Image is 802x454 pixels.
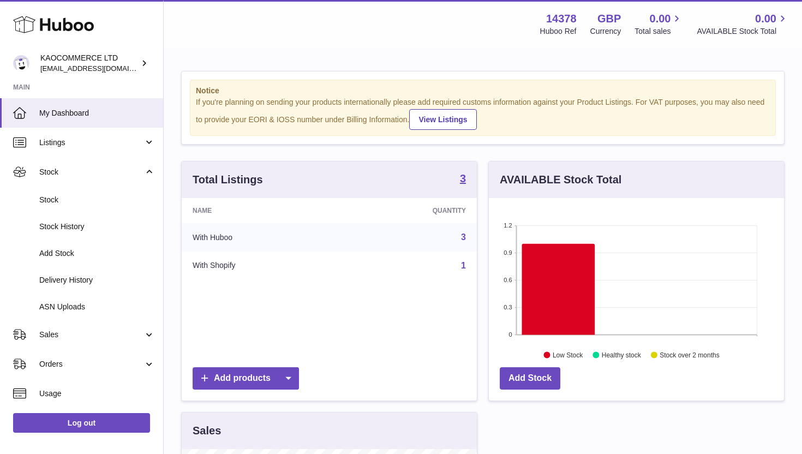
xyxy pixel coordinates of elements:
span: Stock [39,195,155,205]
div: KAOCOMMERCE LTD [40,53,139,74]
span: Stock [39,167,143,177]
div: Currency [590,26,621,37]
strong: 3 [460,173,466,184]
th: Quantity [341,198,477,223]
h3: AVAILABLE Stock Total [500,172,621,187]
text: 1.2 [504,222,512,229]
span: Add Stock [39,248,155,259]
div: Huboo Ref [540,26,577,37]
text: 0.6 [504,277,512,283]
div: If you're planning on sending your products internationally please add required customs informati... [196,97,770,130]
strong: Notice [196,86,770,96]
a: Add products [193,367,299,390]
th: Name [182,198,341,223]
text: 0.9 [504,249,512,256]
td: With Huboo [182,223,341,252]
span: Usage [39,389,155,399]
span: AVAILABLE Stock Total [697,26,789,37]
span: [EMAIL_ADDRESS][DOMAIN_NAME] [40,64,160,73]
span: Delivery History [39,275,155,285]
a: 0.00 Total sales [635,11,683,37]
text: 0 [508,331,512,338]
span: Listings [39,138,143,148]
a: Log out [13,413,150,433]
img: hello@lunera.co.uk [13,55,29,71]
text: Healthy stock [602,351,642,359]
text: Stock over 2 months [660,351,719,359]
a: 3 [461,232,466,242]
a: View Listings [409,109,476,130]
strong: 14378 [546,11,577,26]
a: 1 [461,261,466,270]
span: ASN Uploads [39,302,155,312]
a: 3 [460,173,466,186]
span: My Dashboard [39,108,155,118]
a: 0.00 AVAILABLE Stock Total [697,11,789,37]
span: Orders [39,359,143,369]
span: Total sales [635,26,683,37]
span: 0.00 [755,11,776,26]
h3: Sales [193,423,221,438]
td: With Shopify [182,252,341,280]
text: 0.3 [504,304,512,310]
text: Low Stock [553,351,583,359]
h3: Total Listings [193,172,263,187]
a: Add Stock [500,367,560,390]
span: Stock History [39,222,155,232]
strong: GBP [597,11,621,26]
span: Sales [39,330,143,340]
span: 0.00 [650,11,671,26]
